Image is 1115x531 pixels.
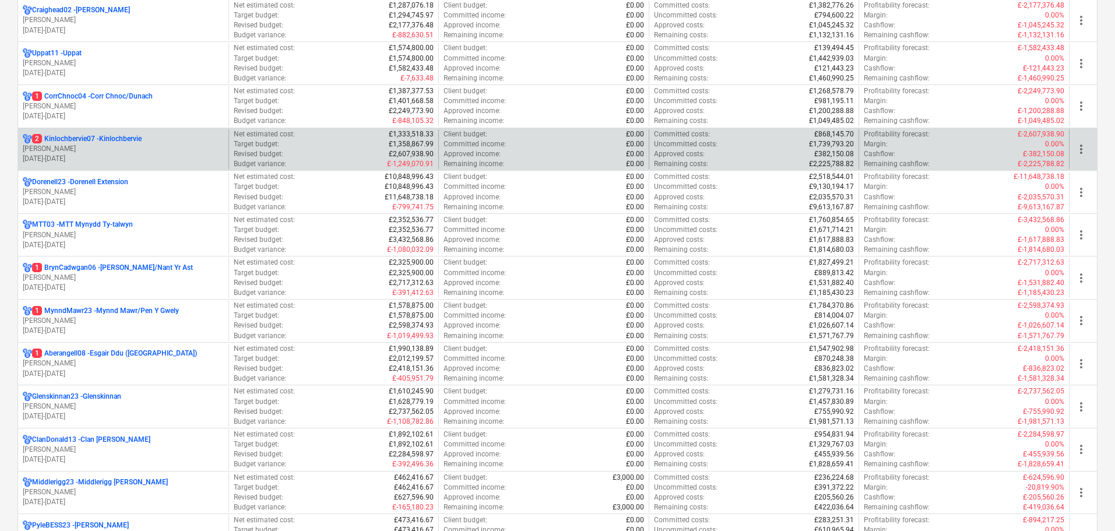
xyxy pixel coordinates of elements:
p: Client budget : [444,43,487,53]
p: £0.00 [626,192,644,202]
p: £-1,531,882.40 [1018,278,1064,288]
p: Committed costs : [654,1,710,10]
p: Approved income : [444,192,501,202]
p: Profitability forecast : [864,43,930,53]
p: Target budget : [234,182,279,192]
p: £0.00 [626,54,644,64]
p: £0.00 [626,106,644,116]
p: Margin : [864,225,888,235]
div: Project has multi currencies enabled [23,349,32,358]
p: £-1,582,433.48 [1018,43,1064,53]
p: Budget variance : [234,159,286,169]
p: Revised budget : [234,192,283,202]
div: Project has multi currencies enabled [23,392,32,402]
p: Committed costs : [654,86,710,96]
p: Client budget : [444,1,487,10]
p: Committed costs : [654,172,710,182]
p: Net estimated cost : [234,129,295,139]
p: Remaining income : [444,245,504,255]
p: Margin : [864,54,888,64]
p: Remaining costs : [654,116,708,126]
span: 1 [32,92,42,101]
p: £1,582,433.48 [389,64,434,73]
p: £139,494.45 [814,43,854,53]
p: Cashflow : [864,106,895,116]
p: £1,382,776.26 [809,1,854,10]
p: Uncommitted costs : [654,139,717,149]
p: £1,049,485.02 [809,116,854,126]
p: £0.00 [626,182,644,192]
p: £0.00 [626,10,644,20]
p: £981,195.11 [814,96,854,106]
p: Budget variance : [234,288,286,298]
p: Cashflow : [864,278,895,288]
p: £0.00 [626,73,644,83]
p: Cashflow : [864,149,895,159]
p: £0.00 [626,116,644,126]
p: [PERSON_NAME] [23,144,224,154]
p: £1,387,377.53 [389,86,434,96]
div: Project has multi currencies enabled [23,134,32,144]
p: Approved costs : [654,64,705,73]
p: [PERSON_NAME] [23,487,224,497]
p: Approved income : [444,278,501,288]
p: £0.00 [626,245,644,255]
p: £-2,035,570.31 [1018,192,1064,202]
p: £1,294,745.97 [389,10,434,20]
span: 1 [32,263,42,272]
p: Profitability forecast : [864,129,930,139]
p: £-2,249,773.90 [1018,86,1064,96]
p: Committed costs : [654,258,710,268]
p: £-1,045,245.32 [1018,20,1064,30]
p: £-2,717,312.63 [1018,258,1064,268]
p: £2,177,376.48 [389,20,434,30]
p: £1,814,680.03 [809,245,854,255]
p: PyleBESS23 - [PERSON_NAME] [32,521,129,530]
p: Profitability forecast : [864,258,930,268]
p: [PERSON_NAME] [23,15,224,25]
p: Aberangell08 - Esgair Ddu ([GEOGRAPHIC_DATA]) [32,349,197,358]
p: 0.00% [1045,96,1064,106]
p: £1,358,867.99 [389,139,434,149]
span: more_vert [1074,314,1088,328]
p: Net estimated cost : [234,258,295,268]
p: Revised budget : [234,149,283,159]
span: 1 [32,306,42,315]
p: £1,200,288.88 [809,106,854,116]
p: Net estimated cost : [234,1,295,10]
p: Committed income : [444,225,506,235]
p: £2,035,570.31 [809,192,854,202]
p: Glenskinnan23 - Glenskinnan [32,392,121,402]
p: £0.00 [626,30,644,40]
p: Client budget : [444,258,487,268]
p: £-1,617,888.83 [1018,235,1064,245]
p: [PERSON_NAME] [23,230,224,240]
p: Kinlochbervie07 - Kinlochbervie [32,134,142,144]
p: [DATE] - [DATE] [23,283,224,293]
p: Remaining income : [444,202,504,212]
p: £382,150.08 [814,149,854,159]
p: Remaining cashflow : [864,116,930,126]
p: £-382,150.08 [1023,149,1064,159]
p: Approved income : [444,64,501,73]
p: Uncommitted costs : [654,182,717,192]
p: Remaining income : [444,73,504,83]
p: £2,249,773.90 [389,106,434,116]
p: £0.00 [626,43,644,53]
p: Net estimated cost : [234,172,295,182]
p: Uncommitted costs : [654,10,717,20]
p: £1,442,939.03 [809,54,854,64]
div: Project has multi currencies enabled [23,306,32,316]
p: Budget variance : [234,30,286,40]
p: Uncommitted costs : [654,54,717,64]
p: £1,333,518.33 [389,129,434,139]
p: Approved costs : [654,192,705,202]
p: £2,352,536.77 [389,215,434,225]
p: Approved costs : [654,149,705,159]
p: £0.00 [626,86,644,96]
p: £0.00 [626,235,644,245]
div: Project has multi currencies enabled [23,48,32,58]
p: Remaining income : [444,159,504,169]
span: more_vert [1074,271,1088,285]
p: Remaining income : [444,30,504,40]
